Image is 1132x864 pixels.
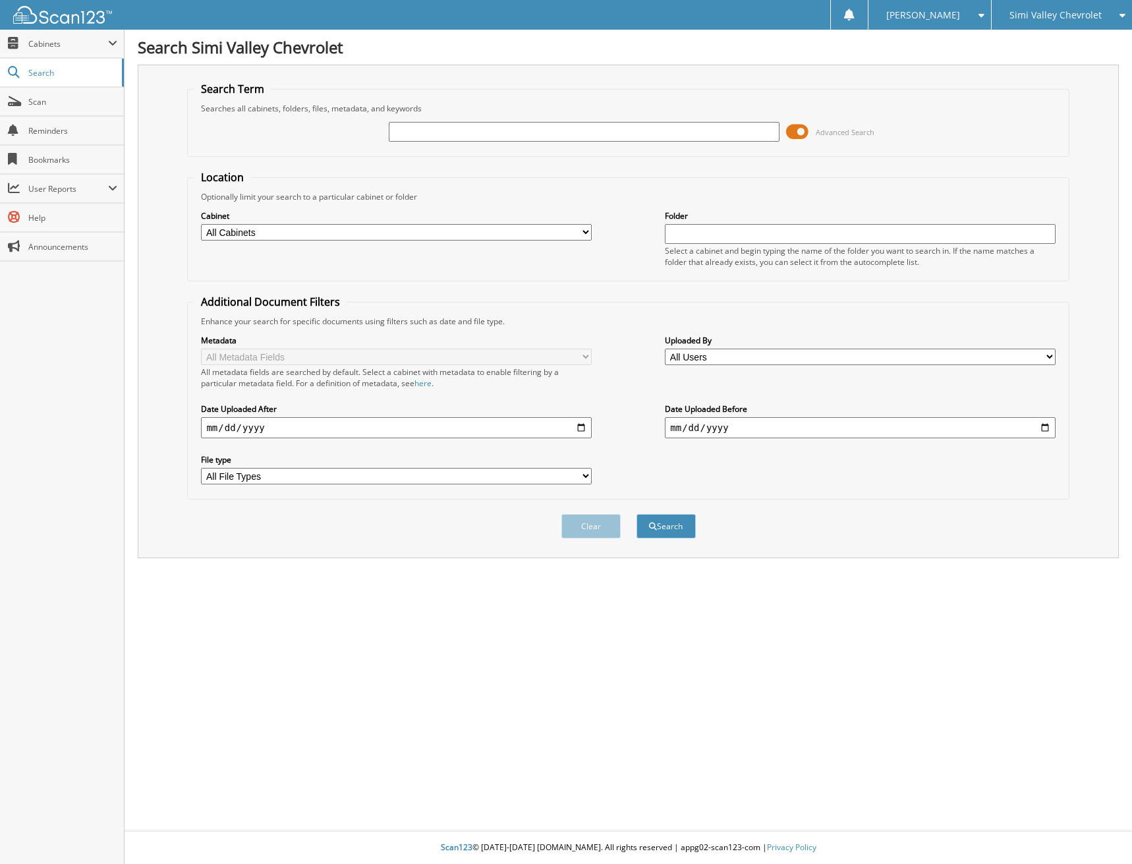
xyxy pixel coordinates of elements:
[414,378,432,389] a: here
[816,127,874,137] span: Advanced Search
[138,36,1119,58] h1: Search Simi Valley Chevrolet
[28,125,117,136] span: Reminders
[125,832,1132,864] div: © [DATE]-[DATE] [DOMAIN_NAME]. All rights reserved | appg02-scan123-com |
[637,514,696,538] button: Search
[194,316,1061,327] div: Enhance your search for specific documents using filters such as date and file type.
[194,103,1061,114] div: Searches all cabinets, folders, files, metadata, and keywords
[665,417,1055,438] input: end
[767,842,816,853] a: Privacy Policy
[28,241,117,252] span: Announcements
[194,295,347,309] legend: Additional Document Filters
[28,212,117,223] span: Help
[28,183,108,194] span: User Reports
[886,11,960,19] span: [PERSON_NAME]
[194,191,1061,202] div: Optionally limit your search to a particular cabinet or folder
[561,514,621,538] button: Clear
[201,403,591,415] label: Date Uploaded After
[1009,11,1102,19] span: Simi Valley Chevrolet
[194,170,250,185] legend: Location
[28,96,117,107] span: Scan
[13,6,112,24] img: scan123-logo-white.svg
[665,245,1055,268] div: Select a cabinet and begin typing the name of the folder you want to search in. If the name match...
[201,210,591,221] label: Cabinet
[665,210,1055,221] label: Folder
[201,454,591,465] label: File type
[28,67,115,78] span: Search
[28,154,117,165] span: Bookmarks
[201,366,591,389] div: All metadata fields are searched by default. Select a cabinet with metadata to enable filtering b...
[665,335,1055,346] label: Uploaded By
[194,82,271,96] legend: Search Term
[441,842,472,853] span: Scan123
[201,335,591,346] label: Metadata
[201,417,591,438] input: start
[665,403,1055,415] label: Date Uploaded Before
[28,38,108,49] span: Cabinets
